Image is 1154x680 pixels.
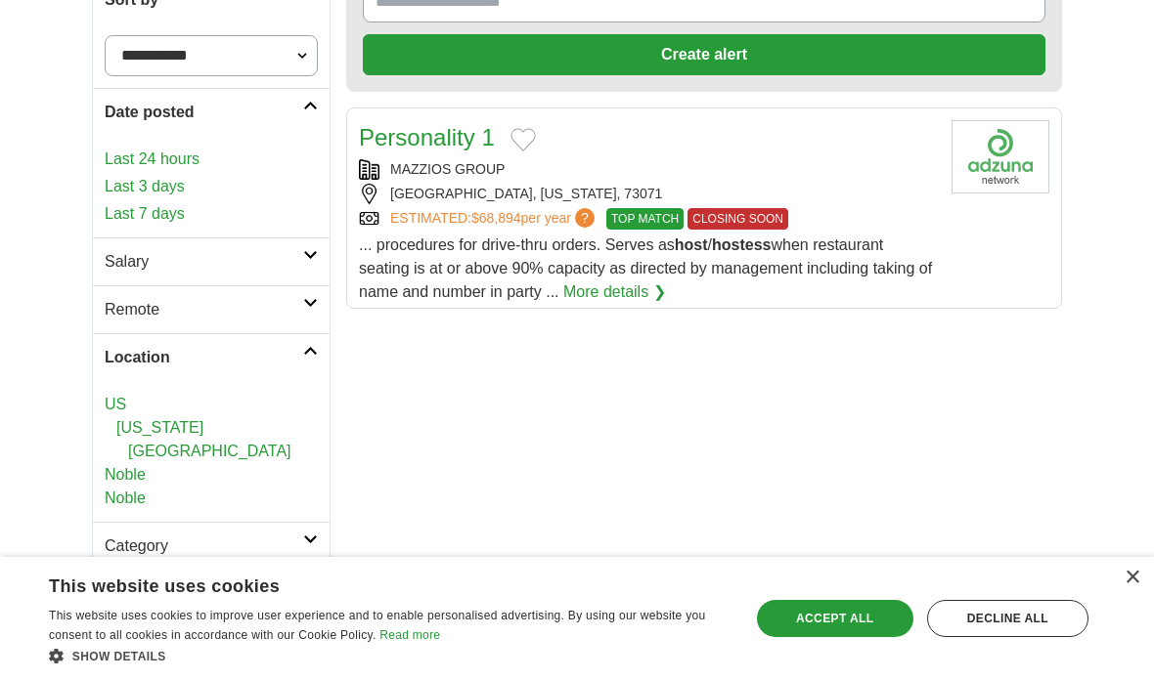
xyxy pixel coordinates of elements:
a: Date posted [93,88,330,136]
h2: Category [105,534,303,558]
span: $68,894 [471,210,521,226]
a: Read more, opens a new window [379,628,440,642]
span: TOP MATCH [606,208,684,230]
span: Show details [72,650,166,663]
h2: Date posted [105,101,303,124]
div: Close [1125,571,1139,585]
a: More details ❯ [563,280,666,304]
span: ... procedures for drive-thru orders. Serves as / when restaurant seating is at or above 90% capa... [359,236,932,300]
a: Remote [93,285,330,333]
a: Location [93,333,330,381]
a: [GEOGRAPHIC_DATA] [128,443,291,459]
a: Last 7 days [105,202,318,226]
img: Company logo [952,120,1049,193]
h2: Salary [105,250,303,274]
span: ? [575,208,595,228]
a: [US_STATE] [116,419,203,436]
a: Last 3 days [105,175,318,198]
strong: hostess [712,236,771,253]
span: CLOSING SOON [688,208,788,230]
a: Category [93,522,330,570]
a: Personality 1 [359,124,495,150]
div: Decline all [927,600,1088,637]
a: Noble [105,466,146,483]
a: Salary [93,237,330,285]
div: Show details [49,646,730,665]
div: This website uses cookies [49,569,681,598]
h2: Remote [105,298,303,321]
h2: Location [105,346,303,369]
div: MAZZIOS GROUP [359,159,936,180]
a: ESTIMATED:$68,894per year? [390,208,599,230]
span: This website uses cookies to improve user experience and to enable personalised advertising. By u... [49,609,705,642]
a: US [105,396,126,412]
button: Add to favorite jobs [510,128,536,151]
div: [GEOGRAPHIC_DATA], [US_STATE], 73071 [359,184,936,204]
a: Noble [105,489,146,506]
a: Last 24 hours [105,148,318,171]
button: Create alert [363,34,1045,75]
strong: host [675,236,708,253]
div: Accept all [757,600,913,637]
